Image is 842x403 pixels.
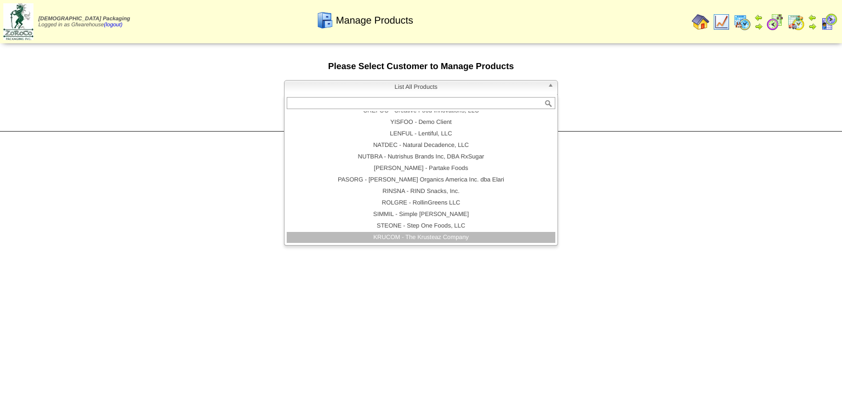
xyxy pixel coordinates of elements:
img: arrowright.gif [808,22,817,31]
img: arrowleft.gif [754,13,763,22]
li: NATDEC - Natural Decadence, LLC [287,140,555,151]
img: cabinet.gif [316,12,334,29]
span: Manage Products [336,15,413,26]
span: [DEMOGRAPHIC_DATA] Packaging [38,16,130,22]
img: calendarblend.gif [766,13,784,31]
li: NUTBRA - Nutrishus Brands Inc, DBA RxSugar [287,151,555,163]
img: line_graph.gif [713,13,730,31]
span: Logged in as Gfwarehouse [38,16,130,28]
li: ROLGRE - RollinGreens LLC [287,197,555,209]
li: RINSNA - RIND Snacks, Inc. [287,186,555,197]
img: home.gif [692,13,709,31]
img: arrowright.gif [754,22,763,31]
li: [PERSON_NAME] - Partake Foods [287,163,555,174]
li: KRUCOM - The Krusteaz Company [287,232,555,243]
img: calendarcustomer.gif [820,13,838,31]
span: List All Products [289,81,543,94]
img: arrowleft.gif [808,13,817,22]
li: LENFUL - Lentiful, LLC [287,128,555,140]
a: (logout) [104,22,123,28]
img: zoroco-logo-small.webp [3,3,33,40]
li: SIMMIL - Simple [PERSON_NAME] [287,209,555,220]
img: calendarinout.gif [787,13,805,31]
li: PASORG - [PERSON_NAME] Organics America Inc. dba Elari [287,174,555,186]
img: calendarprod.gif [733,13,751,31]
li: STEONE - Step One Foods, LLC [287,220,555,232]
span: Please Select Customer to Manage Products [328,62,514,71]
li: YISFOO - Demo Client [287,117,555,128]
